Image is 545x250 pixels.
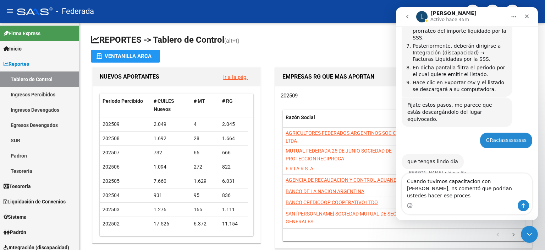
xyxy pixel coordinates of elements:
[396,7,538,220] iframe: Intercom live chat
[224,37,240,44] span: (alt+t)
[222,177,245,185] div: 6.031
[194,134,216,143] div: 28
[222,163,245,171] div: 822
[222,134,245,143] div: 1.664
[154,98,174,112] span: # CUILES Nuevos
[103,164,120,170] span: 202506
[222,191,245,200] div: 836
[286,211,409,225] span: SAN [PERSON_NAME] SOCIEDAD MUTUAL DE SEGUROS GENERALES
[154,220,188,228] div: 17.526
[154,149,188,157] div: 732
[223,74,248,80] a: Ir a la pág.
[154,234,188,242] div: 1
[103,150,120,155] span: 202507
[103,221,120,227] span: 202502
[282,73,374,80] span: EMPRESAS RG QUE MAS APORTAN
[154,177,188,185] div: 7.660
[521,226,538,243] iframe: Intercom live chat
[194,163,216,171] div: 272
[154,191,188,200] div: 931
[103,98,143,104] span: Período Percibido
[151,94,191,117] datatable-header-cell: # CUILES Nuevos
[103,207,120,212] span: 202503
[91,50,160,63] button: Ventanilla ARCA
[194,120,216,128] div: 4
[286,130,406,144] span: AGRICULTORES FEDERADOS ARGENTINOS SOC COOP LTDA
[222,120,245,128] div: 2.045
[281,92,298,99] span: 202509
[154,163,188,171] div: 1.094
[219,94,248,117] datatable-header-cell: # RG
[194,234,216,242] div: 0
[103,192,120,198] span: 202504
[154,206,188,214] div: 1.276
[222,149,245,157] div: 666
[222,220,245,228] div: 11.154
[194,191,216,200] div: 95
[100,73,159,80] span: NUEVOS APORTANTES
[4,182,31,190] span: Tesorería
[222,234,245,242] div: 1
[491,231,505,239] a: go to previous page
[222,206,245,214] div: 1.111
[4,228,26,236] span: Padrón
[194,220,216,228] div: 6.372
[56,4,94,19] span: - Federada
[6,7,14,15] mat-icon: menu
[194,149,216,157] div: 66
[154,120,188,128] div: 2.049
[507,231,520,239] a: go to next page
[103,178,120,184] span: 202505
[103,121,120,127] span: 202509
[4,198,66,206] span: Liquidación de Convenios
[283,110,417,133] datatable-header-cell: Razón Social
[191,94,219,117] datatable-header-cell: # MT
[4,30,40,37] span: Firma Express
[154,134,188,143] div: 1.692
[286,177,403,183] span: AGENCIA DE RECAUDACION Y CONTROL ADUANERO
[218,70,253,84] button: Ir a la pág.
[4,45,22,53] span: Inicio
[194,98,205,104] span: # MT
[222,98,233,104] span: # RG
[194,177,216,185] div: 1.629
[97,50,154,63] div: Ventanilla ARCA
[286,200,378,205] span: BANCO CREDICOOP COOPERATIVO LTDO
[91,34,534,47] h1: REPORTES -> Tablero de Control
[103,235,120,241] span: 202501
[4,213,27,221] span: Sistema
[286,188,364,194] span: BANCO DE LA NACION ARGENTINA
[286,166,315,171] span: F R I A R S. A.
[286,115,315,120] span: Razón Social
[4,60,29,68] span: Reportes
[100,94,151,117] datatable-header-cell: Período Percibido
[194,206,216,214] div: 165
[286,148,392,162] span: MUTUAL FEDERADA 25 DE JUNIO SOCIEDAD DE PROTECCION RECIPROCA
[103,135,120,141] span: 202508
